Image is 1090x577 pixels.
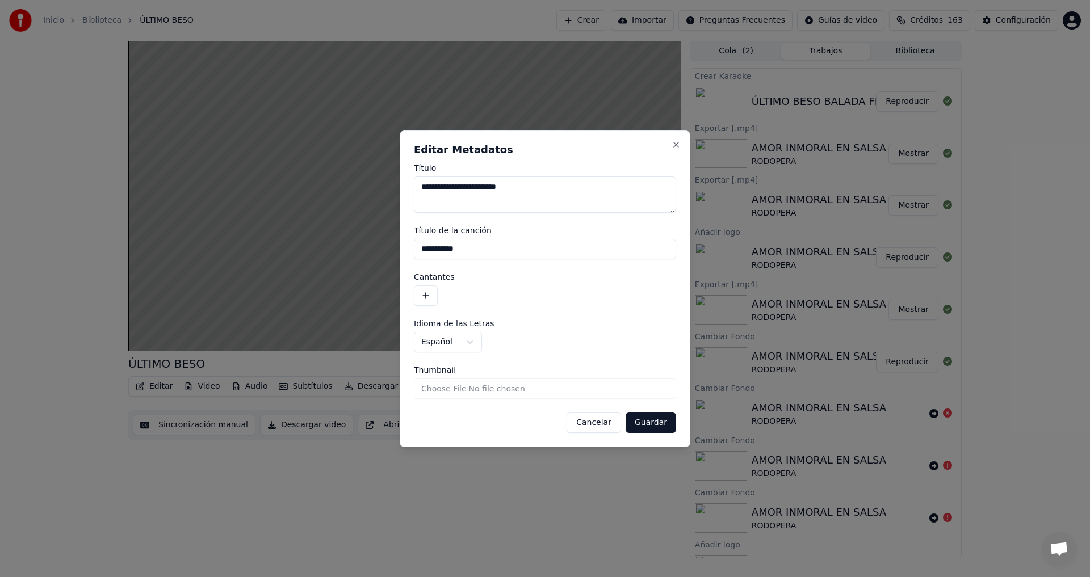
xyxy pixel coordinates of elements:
[414,226,676,234] label: Título de la canción
[414,366,456,374] span: Thumbnail
[626,412,676,433] button: Guardar
[414,164,676,172] label: Título
[414,319,494,327] span: Idioma de las Letras
[567,412,621,433] button: Cancelar
[414,273,676,281] label: Cantantes
[414,145,676,155] h2: Editar Metadatos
